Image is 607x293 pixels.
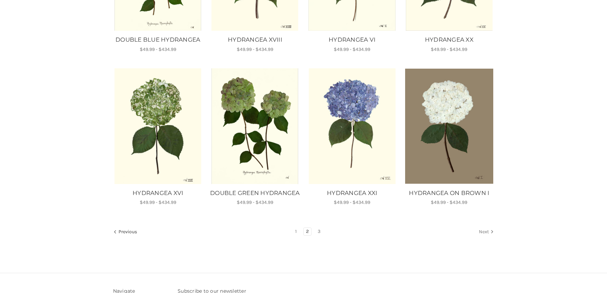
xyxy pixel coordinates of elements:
img: Unframed [114,68,202,184]
img: Unframed [405,69,493,184]
a: HYDRANGEA XVI, Price range from $49.99 to $434.99 [114,68,202,184]
span: $49.99 - $434.99 [334,199,370,205]
a: HYDRANGEA XVIII, Price range from $49.99 to $434.99 [210,36,300,44]
span: $49.99 - $434.99 [237,199,273,205]
span: $49.99 - $434.99 [140,199,176,205]
a: DOUBLE GREEN HYDRANGEA, Price range from $49.99 to $434.99 [210,189,300,198]
a: HYDRANGEA VI, Price range from $49.99 to $434.99 [307,36,397,44]
span: $49.99 - $434.99 [431,199,467,205]
a: HYDRANGEA XX, Price range from $49.99 to $434.99 [404,36,494,44]
a: Page 3 of 3 [315,228,323,235]
img: Unframed [211,68,299,184]
a: Page 2 of 3 [304,228,311,235]
span: $49.99 - $434.99 [237,46,273,52]
span: $49.99 - $434.99 [334,46,370,52]
a: HYDRANGEA XXI, Price range from $49.99 to $434.99 [308,68,396,184]
a: DOUBLE BLUE HYDRANGEA, Price range from $49.99 to $434.99 [113,36,203,44]
a: HYDRANGEA XVI, Price range from $49.99 to $434.99 [113,189,203,198]
span: $49.99 - $434.99 [431,46,467,52]
a: Page 1 of 3 [293,228,299,235]
nav: pagination [113,227,494,237]
a: HYDRANGEA XXI, Price range from $49.99 to $434.99 [307,189,397,198]
a: DOUBLE GREEN HYDRANGEA, Price range from $49.99 to $434.99 [211,68,299,184]
a: HYDRANGEA ON BROWN I, Price range from $49.99 to $434.99 [404,189,494,198]
a: Previous [113,228,139,237]
img: Unframed [308,68,396,184]
a: HYDRANGEA ON BROWN I, Price range from $49.99 to $434.99 [405,68,493,184]
span: $49.99 - $434.99 [140,46,176,52]
a: Next [477,228,494,237]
